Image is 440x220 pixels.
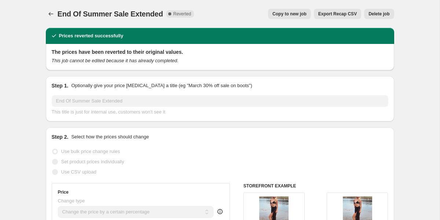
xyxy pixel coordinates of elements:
[59,32,124,40] h2: Prices reverted successfully
[243,183,388,189] h6: STOREFRONT EXAMPLE
[52,109,165,115] span: This title is just for internal use, customers won't see it
[61,159,124,164] span: Set product prices individually
[268,9,311,19] button: Copy to new job
[61,169,96,175] span: Use CSV upload
[368,11,389,17] span: Delete job
[58,198,85,204] span: Change type
[52,95,388,107] input: 30% off holiday sale
[58,189,69,195] h3: Price
[364,9,394,19] button: Delete job
[52,48,388,56] h2: The prices have been reverted to their original values.
[52,82,69,89] h2: Step 1.
[52,58,179,63] i: This job cannot be edited because it has already completed.
[58,10,163,18] span: End Of Summer Sale Extended
[314,9,361,19] button: Export Recap CSV
[318,11,357,17] span: Export Recap CSV
[216,208,224,215] div: help
[71,82,252,89] p: Optionally give your price [MEDICAL_DATA] a title (eg "March 30% off sale on boots")
[46,9,56,19] button: Price change jobs
[272,11,307,17] span: Copy to new job
[71,133,149,141] p: Select how the prices should change
[52,133,69,141] h2: Step 2.
[61,149,120,154] span: Use bulk price change rules
[173,11,191,17] span: Reverted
